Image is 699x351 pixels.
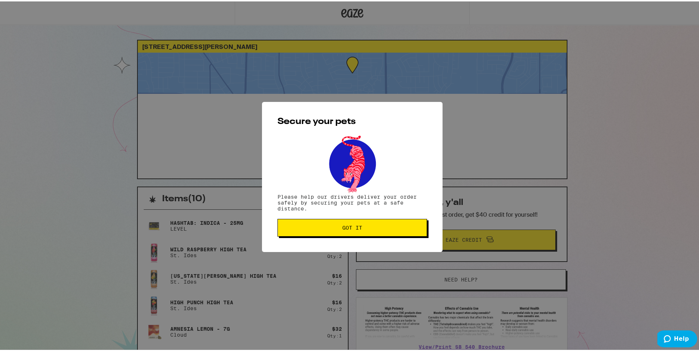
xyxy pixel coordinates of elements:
img: pets [322,132,382,192]
h2: Secure your pets [277,116,427,125]
p: Please help our drivers deliver your order safely by securing your pets at a safe distance. [277,192,427,210]
iframe: Opens a widget where you can find more information [657,329,697,347]
button: Got it [277,217,427,235]
span: Got it [342,224,362,229]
